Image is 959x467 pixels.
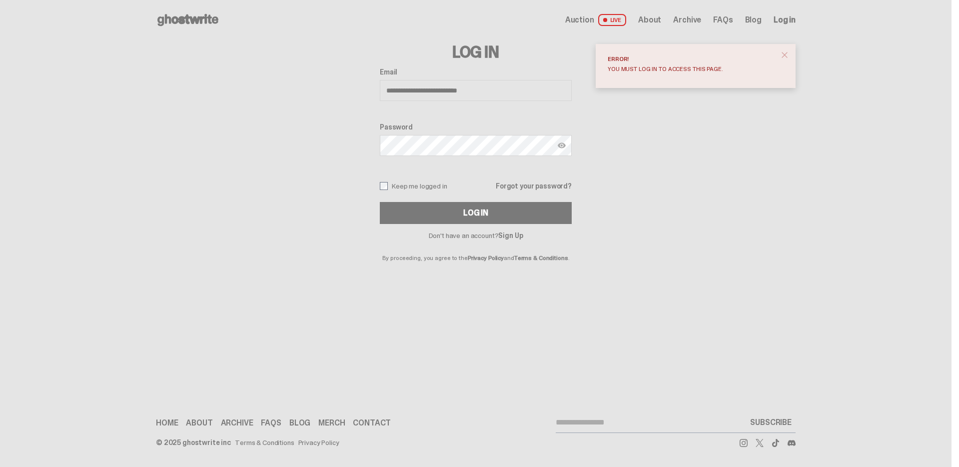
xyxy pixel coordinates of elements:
div: Error! [608,56,776,62]
a: Terms & Conditions [514,254,568,262]
label: Keep me logged in [380,182,447,190]
a: Sign Up [498,231,523,240]
a: About [186,419,212,427]
input: Keep me logged in [380,182,388,190]
a: Merch [318,419,345,427]
a: Forgot your password? [496,182,572,189]
label: Email [380,68,572,76]
div: © 2025 ghostwrite inc [156,439,231,446]
span: LIVE [598,14,627,26]
a: FAQs [261,419,281,427]
button: SUBSCRIBE [746,412,796,432]
h3: Log In [380,44,572,60]
a: Blog [745,16,762,24]
a: Archive [221,419,253,427]
span: Auction [565,16,594,24]
a: Contact [353,419,391,427]
a: Terms & Conditions [235,439,294,446]
div: You must log in to access this page. [608,66,776,72]
a: About [638,16,661,24]
img: Show password [558,141,566,149]
a: Archive [673,16,701,24]
a: FAQs [713,16,733,24]
p: Don't have an account? [380,232,572,239]
button: Log In [380,202,572,224]
p: By proceeding, you agree to the and . [380,239,572,261]
a: Privacy Policy [468,254,504,262]
a: Blog [289,419,310,427]
a: Log in [774,16,796,24]
a: Privacy Policy [298,439,339,446]
a: Home [156,419,178,427]
div: Log In [463,209,488,217]
a: Auction LIVE [565,14,626,26]
button: close [776,46,794,64]
label: Password [380,123,572,131]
